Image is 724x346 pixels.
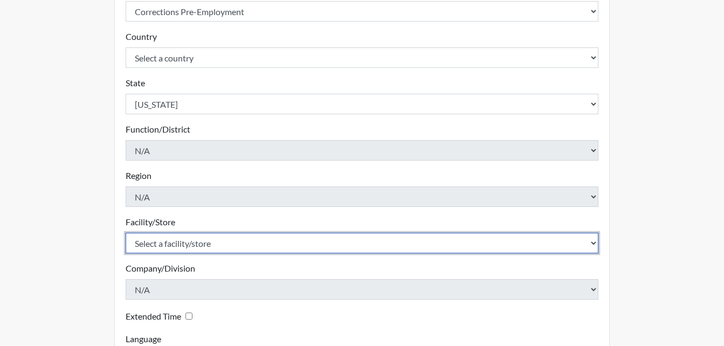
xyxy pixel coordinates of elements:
label: Extended Time [126,310,181,323]
label: Function/District [126,123,190,136]
label: Facility/Store [126,216,175,229]
label: Region [126,169,151,182]
label: Country [126,30,157,43]
label: Company/Division [126,262,195,275]
label: Language [126,333,161,345]
label: State [126,77,145,89]
div: Checking this box will provide the interviewee with an accomodation of extra time to answer each ... [126,308,197,324]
